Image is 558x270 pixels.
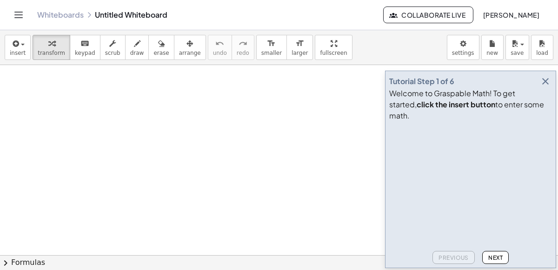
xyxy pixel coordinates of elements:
button: [PERSON_NAME] [475,7,547,23]
i: keyboard [80,38,89,49]
span: load [536,50,548,56]
span: larger [292,50,308,56]
span: Next [488,254,503,261]
button: redoredo [232,35,254,60]
button: arrange [174,35,206,60]
span: draw [130,50,144,56]
button: keyboardkeypad [70,35,100,60]
span: fullscreen [320,50,347,56]
span: arrange [179,50,201,56]
button: Next [482,251,509,264]
span: [PERSON_NAME] [483,11,539,19]
button: new [481,35,504,60]
span: smaller [261,50,282,56]
div: Tutorial Step 1 of 6 [389,76,454,87]
button: draw [125,35,149,60]
span: settings [452,50,474,56]
b: click the insert button [417,99,495,109]
button: transform [33,35,70,60]
button: undoundo [208,35,232,60]
i: undo [215,38,224,49]
span: scrub [105,50,120,56]
span: erase [153,50,169,56]
span: transform [38,50,65,56]
button: format_sizelarger [286,35,313,60]
button: fullscreen [315,35,352,60]
span: keypad [75,50,95,56]
i: redo [239,38,247,49]
span: new [486,50,498,56]
span: Collaborate Live [391,11,465,19]
button: Toggle navigation [11,7,26,22]
button: insert [5,35,31,60]
button: load [531,35,553,60]
span: save [511,50,524,56]
button: erase [148,35,174,60]
button: settings [447,35,479,60]
i: format_size [295,38,304,49]
span: undo [213,50,227,56]
div: Welcome to Graspable Math! To get started, to enter some math. [389,88,552,121]
i: format_size [267,38,276,49]
span: insert [10,50,26,56]
span: redo [237,50,249,56]
button: Collaborate Live [383,7,473,23]
button: scrub [100,35,126,60]
button: format_sizesmaller [256,35,287,60]
button: save [505,35,529,60]
a: Whiteboards [37,10,84,20]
